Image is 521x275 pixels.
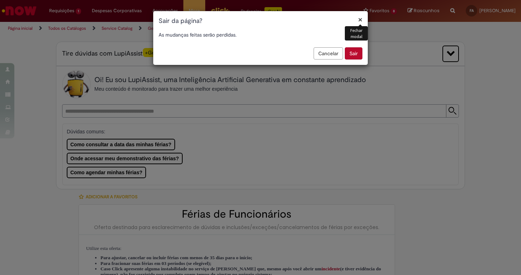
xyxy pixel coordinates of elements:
div: Fechar modal [345,26,368,41]
button: Sair [345,47,362,60]
button: Cancelar [314,47,343,60]
p: As mudanças feitas serão perdidas. [159,31,362,38]
button: Fechar modal [358,16,362,23]
h1: Sair da página? [159,16,362,26]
